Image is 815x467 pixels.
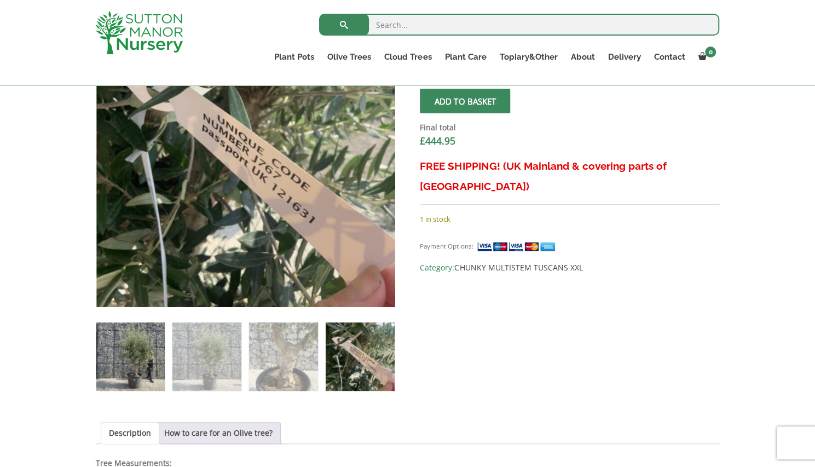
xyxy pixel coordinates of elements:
input: Search... [319,14,719,36]
a: Cloud Trees [378,49,438,65]
a: Olive Trees [321,49,378,65]
span: 0 [705,47,716,57]
span: Category: [420,261,719,274]
img: Olive Tree Tuscan Multi Stem Chunky Trunk J767 - Image 4 [326,322,394,391]
a: 0 [691,49,719,65]
img: logo [95,11,183,54]
a: CHUNKY MULTISTEM TUSCANS XXL [454,262,582,273]
img: Olive Tree Tuscan Multi Stem Chunky Trunk J767 [96,322,165,391]
img: Olive Tree Tuscan Multi Stem Chunky Trunk J767 - Image 2 [172,322,241,391]
a: Plant Care [438,49,493,65]
a: Contact [647,49,691,65]
a: About [564,49,601,65]
dt: Final total [420,121,719,134]
a: Delivery [601,49,647,65]
img: payment supported [477,241,559,252]
span: £ [420,134,425,147]
a: Description [109,423,151,443]
img: Olive Tree Tuscan Multi Stem Chunky Trunk J767 - Image 3 [249,322,317,391]
a: Topiary&Other [493,49,564,65]
a: How to care for an Olive tree? [164,423,273,443]
button: Add to basket [420,89,510,113]
h3: FREE SHIPPING! (UK Mainland & covering parts of [GEOGRAPHIC_DATA]) [420,156,719,197]
bdi: 444.95 [420,134,455,147]
small: Payment Options: [420,242,473,250]
p: 1 in stock [420,212,719,226]
a: Plant Pots [268,49,321,65]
